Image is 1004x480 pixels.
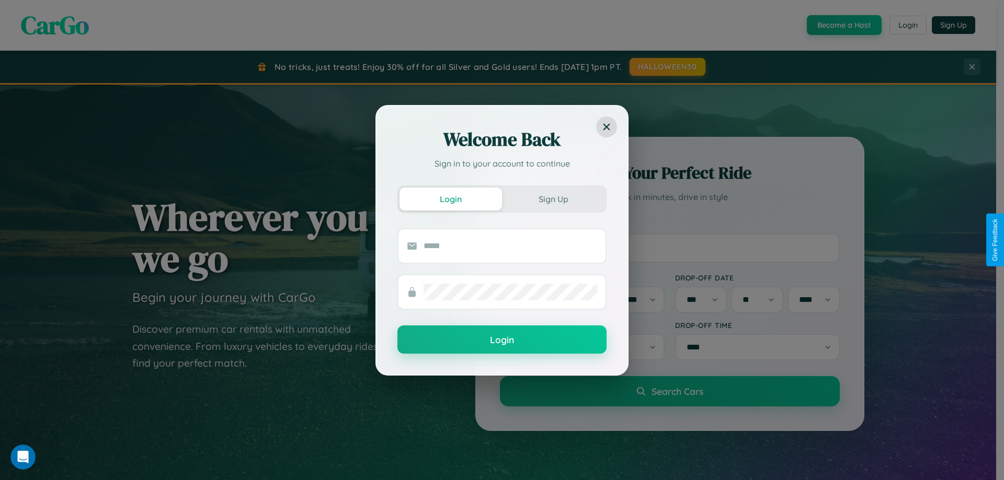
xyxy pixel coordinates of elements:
[397,325,607,354] button: Login
[400,188,502,210] button: Login
[502,188,604,210] button: Sign Up
[991,219,999,261] div: Give Feedback
[397,157,607,170] p: Sign in to your account to continue
[10,444,36,470] iframe: Intercom live chat
[397,127,607,152] h2: Welcome Back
